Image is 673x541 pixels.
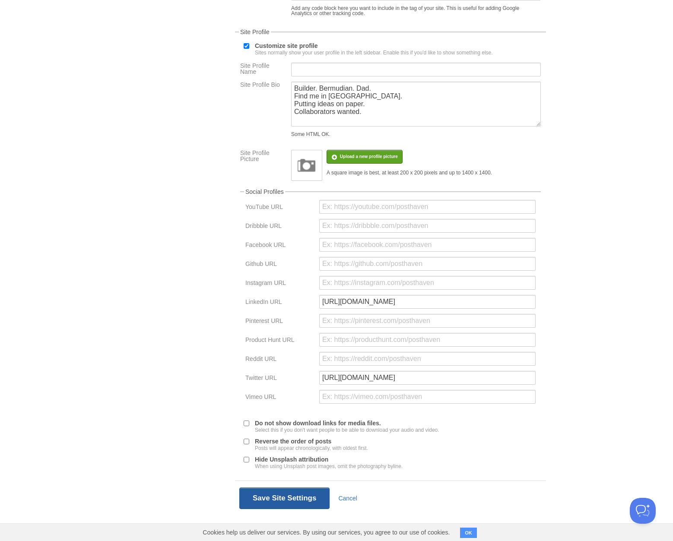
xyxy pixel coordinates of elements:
[244,189,285,195] legend: Social Profiles
[255,464,403,469] div: When using Unsplash post images, omit the photography byline.
[245,280,314,288] label: Instagram URL
[245,204,314,212] label: YouTube URL
[245,318,314,326] label: Pinterest URL
[319,295,536,309] input: Ex: https://linkedin.com/posthaven
[245,394,314,402] label: Vimeo URL
[255,43,493,55] label: Customize site profile
[239,29,271,35] legend: Site Profile
[319,200,536,214] input: Ex: https://youtube.com/posthaven
[255,438,368,451] label: Reverse the order of posts
[239,487,330,509] button: Save Site Settings
[319,371,536,385] input: Ex: https://twitter.com/posthaven
[340,154,398,159] span: Upload a new profile picture
[319,390,536,404] input: Ex: https://vimeo.com/posthaven
[327,170,492,175] div: A square image is best, at least 200 x 200 pixels and up to 1400 x 1400.
[319,219,536,233] input: Ex: https://dribbble.com/posthaven
[240,63,286,77] label: Site Profile Name
[245,375,314,383] label: Twitter URL
[338,495,357,502] a: Cancel
[319,333,536,347] input: Ex: https://producthunt.com/posthaven
[294,152,320,178] img: image.png
[240,82,286,90] label: Site Profile Bio
[240,150,286,164] label: Site Profile Picture
[319,314,536,328] input: Ex: https://pinterest.com/posthaven
[255,427,439,433] div: Select this if you don't want people to be able to download your audio and video.
[245,261,314,269] label: Github URL
[319,238,536,252] input: Ex: https://facebook.com/posthaven
[319,352,536,366] input: Ex: https://reddit.com/posthaven
[245,356,314,364] label: Reddit URL
[245,337,314,345] label: Product Hunt URL
[630,498,656,524] iframe: Help Scout Beacon - Open
[245,223,314,231] label: Dribbble URL
[255,420,439,433] label: Do not show download links for media files.
[319,276,536,290] input: Ex: https://instagram.com/posthaven
[194,524,458,541] span: Cookies help us deliver our services. By using our services, you agree to our use of cookies.
[245,299,314,307] label: LinkedIn URL
[291,132,541,137] div: Some HTML OK.
[460,528,477,538] button: OK
[319,257,536,271] input: Ex: https://github.com/posthaven
[291,6,541,16] div: Add any code block here you want to include in the tag of your site. This is useful for adding Go...
[245,242,314,250] label: Facebook URL
[255,446,368,451] div: Posts will appear chronologically, with oldest first.
[255,456,403,469] label: Hide Unsplash attribution
[255,50,493,55] div: Sites normally show your user profile in the left sidebar. Enable this if you'd like to show some...
[291,82,541,127] textarea: Builder. Bermudian. Dad. Find me in [GEOGRAPHIC_DATA]. Putting ideas on paper. Collaborators wanted.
